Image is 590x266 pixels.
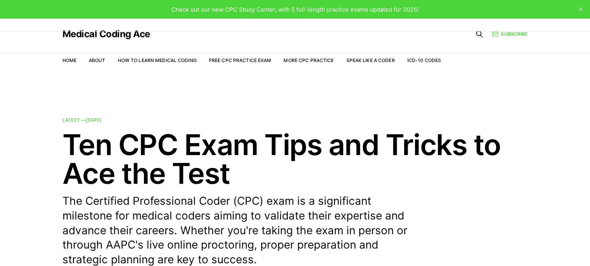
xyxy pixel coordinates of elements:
a: Free CPC Practice Exam [209,57,272,63]
span: Check out our new CPC Study Center, with 5 full-length practice exams updated for 2025! [171,6,419,13]
a: Home [62,57,76,63]
iframe: portal-trigger [464,228,590,266]
span: Latest — [62,117,102,123]
a: About [89,57,106,63]
a: ICD-10 Codes [407,57,441,63]
a: Medical Coding Ace [62,29,150,39]
a: Subscribe [492,30,528,38]
a: How to Learn Medical Coding [118,57,197,63]
time: [DATE] [86,117,102,123]
button: close [574,3,587,16]
a: More CPC Practice [284,57,334,63]
a: Speak Like a Coder [346,57,395,63]
h2: Ten CPC Exam Tips and Tricks to Ace the Test [62,130,528,188]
